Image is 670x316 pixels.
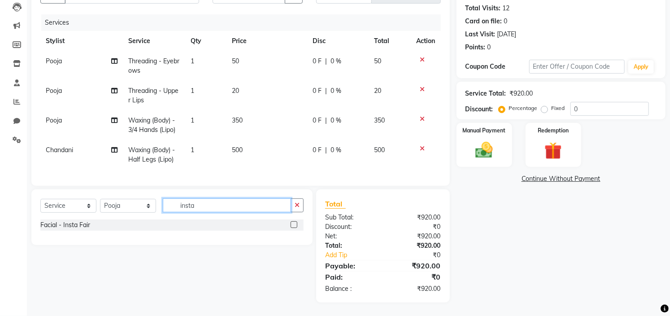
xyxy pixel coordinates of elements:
[466,89,506,98] div: Service Total:
[185,31,227,51] th: Qty
[374,57,382,65] span: 50
[128,87,178,104] span: Threading - Upper Lips
[538,127,569,135] label: Redemption
[503,4,510,13] div: 12
[383,232,448,241] div: ₹920.00
[40,220,90,230] div: Facial - Insta Fair
[128,146,175,163] span: Waxing (Body) - Half Legs (Lipo)
[232,116,243,124] span: 350
[232,57,239,65] span: 50
[325,199,346,209] span: Total
[383,284,448,294] div: ₹920.00
[226,31,307,51] th: Price
[325,145,327,155] span: |
[463,127,506,135] label: Manual Payment
[383,213,448,222] div: ₹920.00
[466,4,501,13] div: Total Visits:
[504,17,508,26] div: 0
[307,31,369,51] th: Disc
[374,87,382,95] span: 20
[383,260,448,271] div: ₹920.00
[552,104,565,112] label: Fixed
[46,116,62,124] span: Pooja
[313,145,322,155] span: 0 F
[325,57,327,66] span: |
[628,60,654,74] button: Apply
[394,250,448,260] div: ₹0
[325,116,327,125] span: |
[497,30,517,39] div: [DATE]
[470,140,498,160] img: _cash.svg
[411,31,441,51] th: Action
[318,284,383,294] div: Balance :
[369,31,411,51] th: Total
[374,116,385,124] span: 350
[318,260,383,271] div: Payable:
[46,57,62,65] span: Pooja
[466,17,502,26] div: Card on file:
[383,222,448,232] div: ₹0
[318,222,383,232] div: Discount:
[509,104,538,112] label: Percentage
[191,87,194,95] span: 1
[383,272,448,282] div: ₹0
[318,272,383,282] div: Paid:
[539,140,567,162] img: _gift.svg
[123,31,185,51] th: Service
[313,86,322,96] span: 0 F
[318,250,394,260] a: Add Tip
[331,145,341,155] span: 0 %
[313,116,322,125] span: 0 F
[466,30,496,39] div: Last Visit:
[466,62,529,71] div: Coupon Code
[46,87,62,95] span: Pooja
[46,146,73,154] span: Chandani
[128,116,175,134] span: Waxing (Body) - 3/4 Hands (Lipo)
[191,146,194,154] span: 1
[191,57,194,65] span: 1
[510,89,533,98] div: ₹920.00
[41,14,448,31] div: Services
[458,174,664,184] a: Continue Without Payment
[374,146,385,154] span: 500
[466,43,486,52] div: Points:
[191,116,194,124] span: 1
[232,87,239,95] span: 20
[163,198,291,212] input: Search or Scan
[325,86,327,96] span: |
[128,57,179,75] span: Threading - Eyebrows
[232,146,243,154] span: 500
[331,116,341,125] span: 0 %
[40,31,123,51] th: Stylist
[466,105,493,114] div: Discount:
[318,232,383,241] div: Net:
[318,241,383,250] div: Total:
[331,57,341,66] span: 0 %
[383,241,448,250] div: ₹920.00
[331,86,341,96] span: 0 %
[529,60,625,74] input: Enter Offer / Coupon Code
[318,213,383,222] div: Sub Total:
[313,57,322,66] span: 0 F
[487,43,491,52] div: 0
